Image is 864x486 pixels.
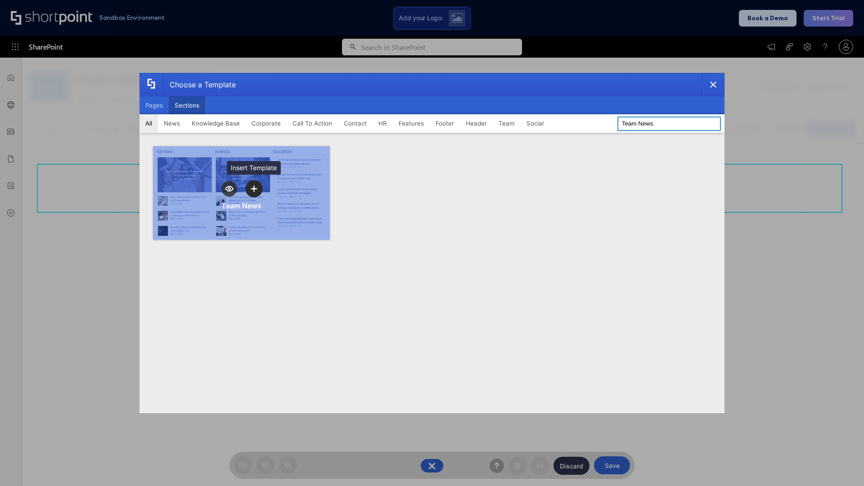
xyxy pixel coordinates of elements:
[158,114,186,132] button: News
[493,114,521,132] button: Team
[521,114,549,132] button: Social
[246,114,287,132] button: Corporate
[338,114,373,132] button: Contact
[139,96,169,114] button: Pages
[393,114,430,132] button: Features
[186,114,246,132] button: Knowledge Base
[287,114,338,132] button: Call To Action
[162,73,236,96] div: Choose a Template
[460,114,493,132] button: Header
[373,114,393,132] button: HR
[430,114,460,132] button: Footer
[139,114,158,132] button: All
[169,96,205,114] button: Sections
[819,443,864,486] iframe: Chat Widget
[221,201,261,210] div: Team News
[617,117,721,131] input: Search
[139,73,724,413] div: template selector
